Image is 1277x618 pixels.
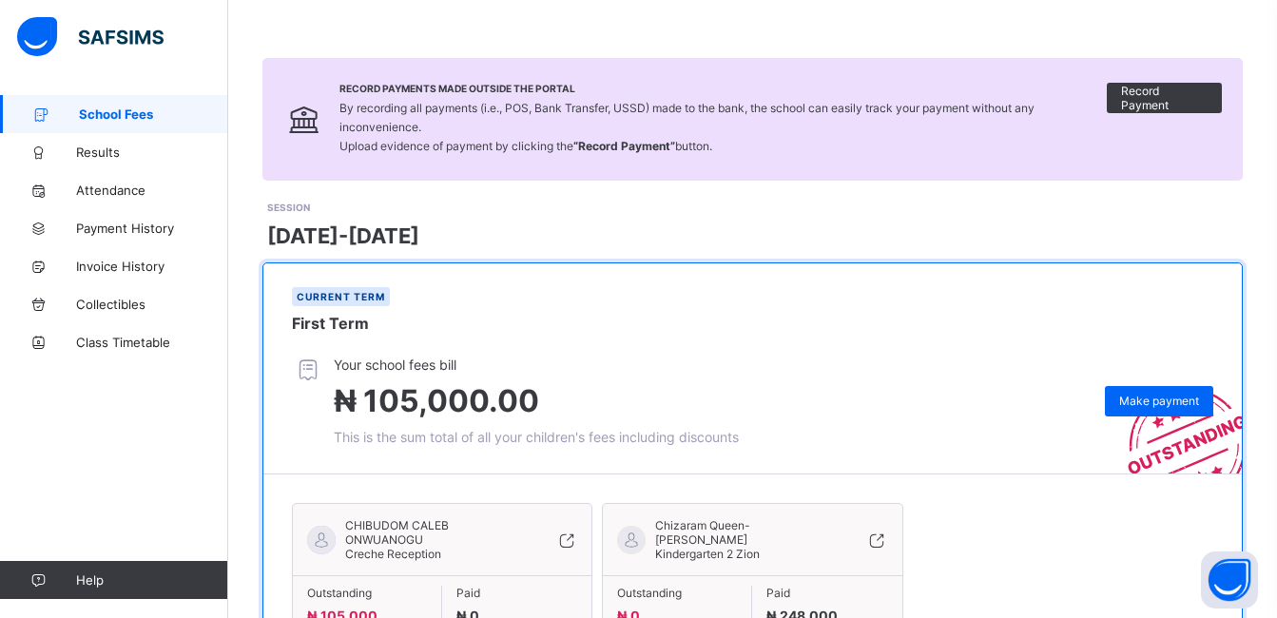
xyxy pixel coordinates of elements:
span: Class Timetable [76,335,228,350]
span: Current term [297,291,385,302]
span: SESSION [267,202,310,213]
span: Your school fees bill [334,357,739,373]
span: Outstanding [307,586,427,600]
span: Record Payments Made Outside the Portal [339,83,1107,94]
span: Creche Reception [345,547,441,561]
span: Payment History [76,221,228,236]
span: Chizaram Queen-[PERSON_NAME] [655,518,833,547]
span: School Fees [79,106,228,122]
span: Help [76,572,227,588]
span: Record Payment [1121,84,1208,112]
span: ₦ 105,000.00 [334,382,539,419]
img: outstanding-stamp.3c148f88c3ebafa6da95868fa43343a1.svg [1104,365,1242,473]
span: By recording all payments (i.e., POS, Bank Transfer, USSD) made to the bank, the school can easil... [339,101,1035,153]
span: Outstanding [617,586,737,600]
span: Paid [766,586,887,600]
img: safsims [17,17,164,57]
span: Attendance [76,183,228,198]
span: Results [76,145,228,160]
span: CHIBUDOM CALEB ONWUANOGU [345,518,523,547]
span: Kindergarten 2 Zion [655,547,760,561]
span: Make payment [1119,394,1199,408]
span: [DATE]-[DATE] [267,223,419,248]
span: Invoice History [76,259,228,274]
b: “Record Payment” [573,139,675,153]
span: This is the sum total of all your children's fees including discounts [334,429,739,445]
button: Open asap [1201,551,1258,608]
span: Collectibles [76,297,228,312]
span: Paid [456,586,577,600]
span: First Term [292,314,369,333]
